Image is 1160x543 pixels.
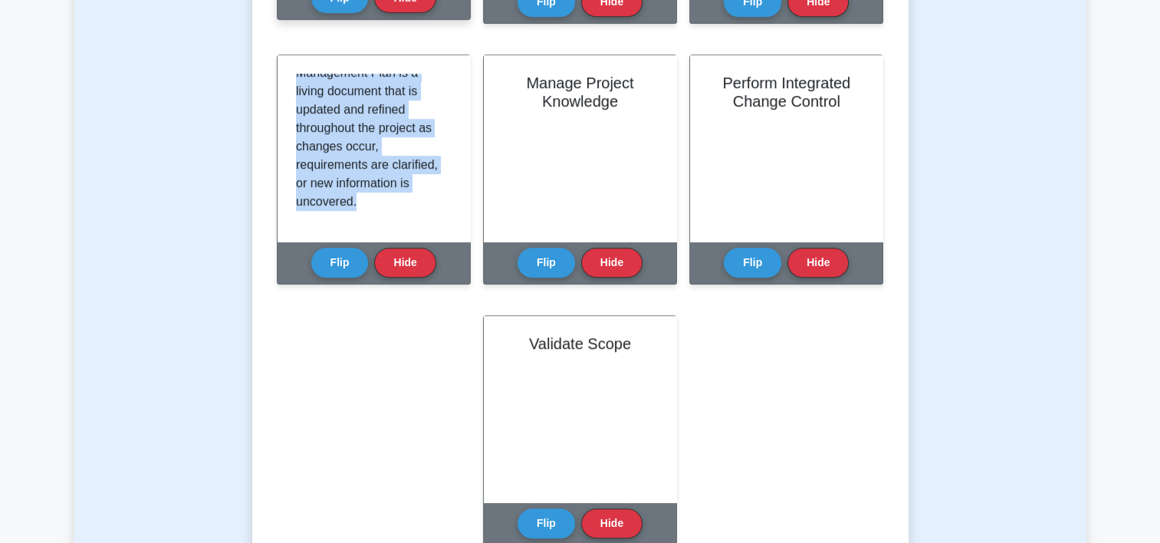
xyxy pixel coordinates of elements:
button: Flip [724,248,781,278]
h2: Perform Integrated Change Control [708,74,864,110]
button: Hide [787,248,849,278]
button: Hide [581,508,642,538]
h2: Manage Project Knowledge [502,74,658,110]
button: Hide [374,248,435,278]
button: Flip [311,248,369,278]
button: Flip [518,248,575,278]
button: Hide [581,248,642,278]
h2: Validate Scope [502,334,658,353]
button: Flip [518,508,575,538]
